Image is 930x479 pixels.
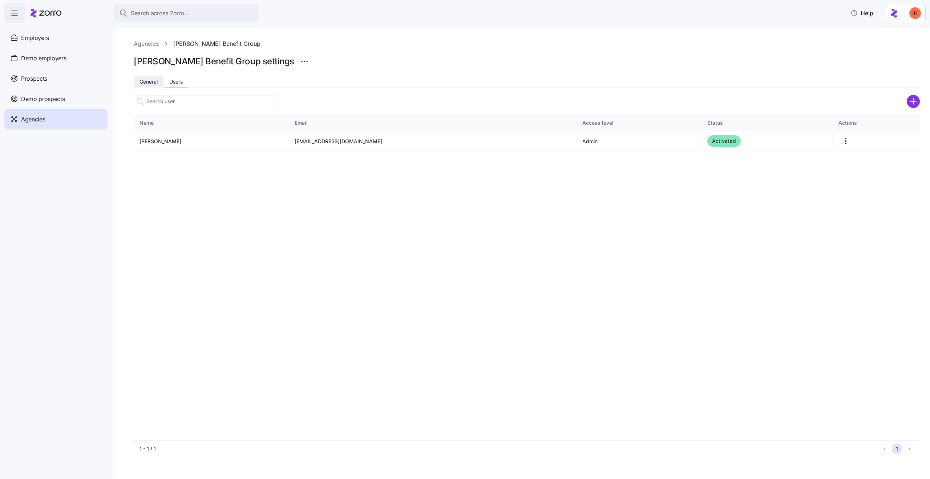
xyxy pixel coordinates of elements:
[295,119,570,127] div: Email
[845,6,879,20] button: Help
[707,119,827,127] div: Status
[907,95,920,108] svg: add icon
[880,444,889,454] button: Previous page
[289,131,576,152] td: [EMAIL_ADDRESS][DOMAIN_NAME]
[892,444,902,454] button: 1
[712,137,736,145] span: Activated
[169,79,183,84] span: Users
[850,9,873,17] span: Help
[21,74,47,83] span: Prospects
[134,56,294,67] h1: [PERSON_NAME] Benefit Group settings
[134,39,159,48] a: Agencies
[4,89,108,109] a: Demo prospects
[21,33,49,43] span: Employers
[21,54,66,63] span: Demo employers
[4,68,108,89] a: Prospects
[838,119,914,127] div: Actions
[905,444,914,454] button: Next page
[4,28,108,48] a: Employers
[139,79,158,84] span: General
[582,119,695,127] div: Access level
[909,7,921,19] img: f3711480c2c985a33e19d88a07d4c111
[134,131,289,152] td: [PERSON_NAME]
[21,115,45,124] span: Agencies
[139,119,283,127] div: Name
[113,4,259,22] button: Search across Zorro...
[139,445,877,452] div: 1 - 1 / 1
[4,109,108,129] a: Agencies
[577,131,701,152] td: Admin
[131,9,190,18] span: Search across Zorro...
[173,39,260,48] a: [PERSON_NAME] Benefit Group
[21,94,65,104] span: Demo prospects
[134,96,279,107] input: Search user
[4,48,108,68] a: Demo employers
